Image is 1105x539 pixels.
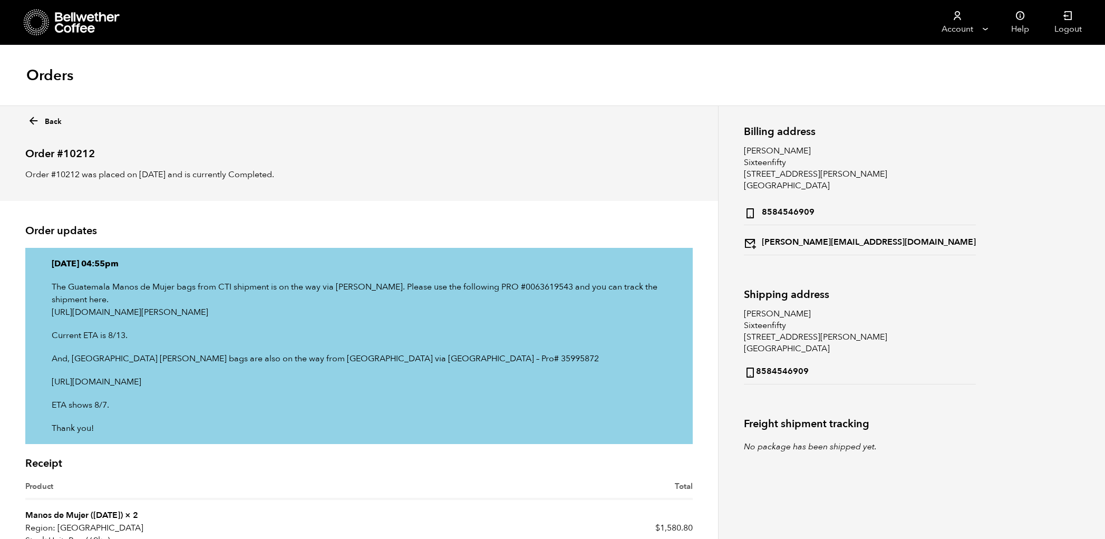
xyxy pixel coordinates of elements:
[359,480,693,500] th: Total
[26,66,73,85] h1: Orders
[52,422,666,435] p: Thank you!
[25,522,359,534] p: [GEOGRAPHIC_DATA]
[52,399,666,411] p: ETA shows 8/7.
[52,376,141,388] a: [URL][DOMAIN_NAME]
[25,522,55,534] strong: Region:
[25,225,693,237] h2: Order updates
[27,112,62,127] a: Back
[655,522,693,534] bdi: 1,580.80
[744,363,809,379] strong: 8584546909
[52,257,666,270] p: [DATE] 04:55pm
[25,457,693,470] h2: Receipt
[125,509,138,521] strong: × 2
[25,509,123,521] a: Manos de Mujer ([DATE])
[744,145,976,255] address: [PERSON_NAME] Sixteenfifty [STREET_ADDRESS][PERSON_NAME] [GEOGRAPHIC_DATA]
[744,234,976,249] strong: [PERSON_NAME][EMAIL_ADDRESS][DOMAIN_NAME]
[52,352,666,365] p: And, [GEOGRAPHIC_DATA] [PERSON_NAME] bags are also on the way from [GEOGRAPHIC_DATA] via [GEOGRAP...
[655,522,660,534] span: $
[744,441,877,453] i: No package has been shipped yet.
[52,281,666,319] p: The Guatemala Manos de Mujer bags from CTI shipment is on the way via [PERSON_NAME]. Please use t...
[25,168,693,181] p: Order #10212 was placed on [DATE] and is currently Completed.
[744,418,1080,430] h2: Freight shipment tracking
[52,329,666,342] p: Current ETA is 8/13.
[744,308,976,384] address: [PERSON_NAME] Sixteenfifty [STREET_ADDRESS][PERSON_NAME] [GEOGRAPHIC_DATA]
[744,126,976,138] h2: Billing address
[25,480,359,500] th: Product
[52,306,208,318] a: [URL][DOMAIN_NAME][PERSON_NAME]
[744,288,976,301] h2: Shipping address
[744,204,815,219] strong: 8584546909
[25,139,693,160] h2: Order #10212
